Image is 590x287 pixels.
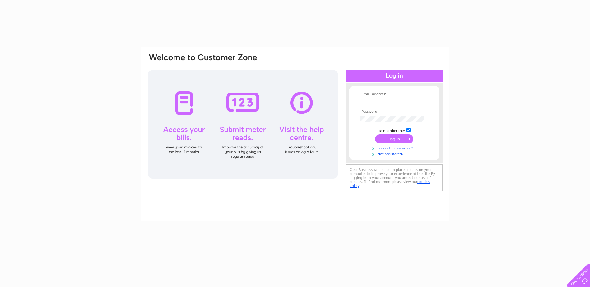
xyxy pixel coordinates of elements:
[350,180,430,188] a: cookies policy
[360,145,430,151] a: Forgotten password?
[346,164,443,191] div: Clear Business would like to place cookies on your computer to improve your experience of the sit...
[358,127,430,133] td: Remember me?
[375,134,413,143] input: Submit
[358,110,430,114] th: Password:
[358,92,430,97] th: Email Address:
[360,151,430,157] a: Not registered?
